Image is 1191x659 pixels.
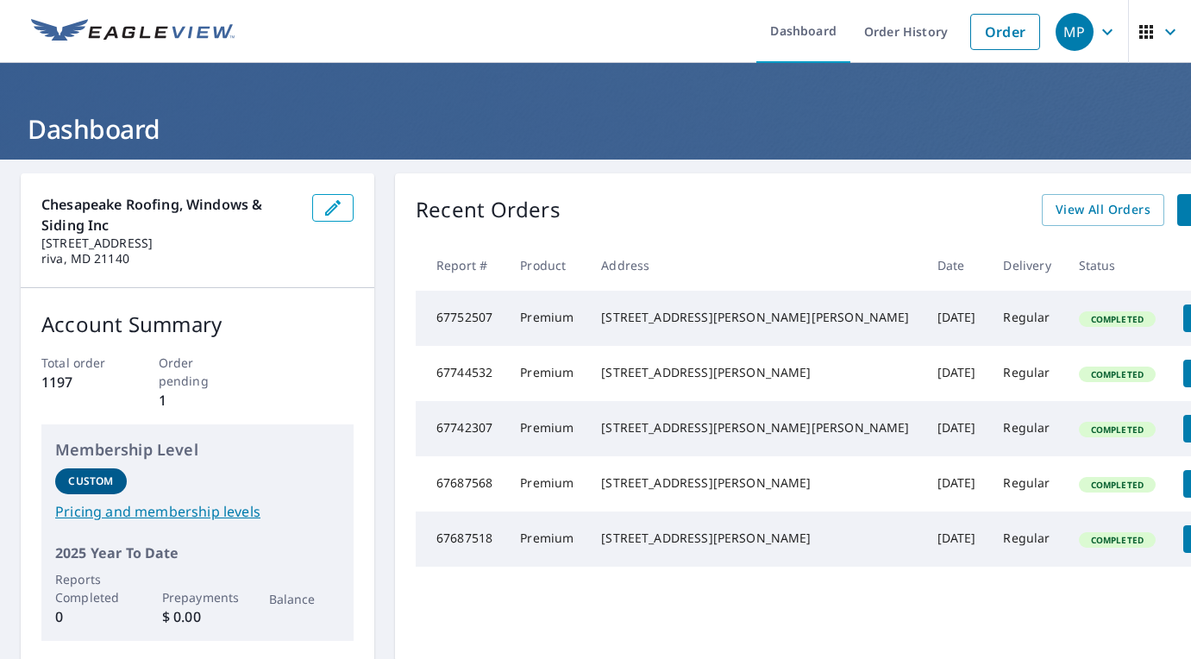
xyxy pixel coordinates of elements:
[1065,240,1169,291] th: Status
[162,588,234,606] p: Prepayments
[1056,199,1150,221] span: View All Orders
[989,512,1064,567] td: Regular
[41,309,354,340] p: Account Summary
[41,235,298,251] p: [STREET_ADDRESS]
[159,390,237,411] p: 1
[1081,534,1154,546] span: Completed
[601,364,909,381] div: [STREET_ADDRESS][PERSON_NAME]
[41,354,120,372] p: Total order
[1081,479,1154,491] span: Completed
[506,346,587,401] td: Premium
[924,401,990,456] td: [DATE]
[416,512,506,567] td: 67687518
[506,291,587,346] td: Premium
[55,438,340,461] p: Membership Level
[506,401,587,456] td: Premium
[601,474,909,492] div: [STREET_ADDRESS][PERSON_NAME]
[924,346,990,401] td: [DATE]
[55,501,340,522] a: Pricing and membership levels
[506,512,587,567] td: Premium
[162,606,234,627] p: $ 0.00
[1081,368,1154,380] span: Completed
[924,512,990,567] td: [DATE]
[416,291,506,346] td: 67752507
[55,543,340,563] p: 2025 Year To Date
[924,456,990,512] td: [DATE]
[989,346,1064,401] td: Regular
[924,291,990,346] td: [DATE]
[1081,424,1154,436] span: Completed
[601,419,909,436] div: [STREET_ADDRESS][PERSON_NAME][PERSON_NAME]
[1056,13,1094,51] div: MP
[55,606,127,627] p: 0
[31,19,235,45] img: EV Logo
[601,530,909,547] div: [STREET_ADDRESS][PERSON_NAME]
[601,309,909,326] div: [STREET_ADDRESS][PERSON_NAME][PERSON_NAME]
[1042,194,1164,226] a: View All Orders
[55,570,127,606] p: Reports Completed
[989,456,1064,512] td: Regular
[21,111,1170,147] h1: Dashboard
[269,590,341,608] p: Balance
[416,194,561,226] p: Recent Orders
[68,474,113,489] p: Custom
[41,372,120,392] p: 1197
[587,240,923,291] th: Address
[989,240,1064,291] th: Delivery
[159,354,237,390] p: Order pending
[41,251,298,267] p: riva, MD 21140
[41,194,298,235] p: Chesapeake Roofing, Windows & Siding Inc
[970,14,1040,50] a: Order
[506,240,587,291] th: Product
[989,291,1064,346] td: Regular
[416,401,506,456] td: 67742307
[924,240,990,291] th: Date
[506,456,587,512] td: Premium
[416,346,506,401] td: 67744532
[1081,313,1154,325] span: Completed
[416,240,506,291] th: Report #
[989,401,1064,456] td: Regular
[416,456,506,512] td: 67687568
